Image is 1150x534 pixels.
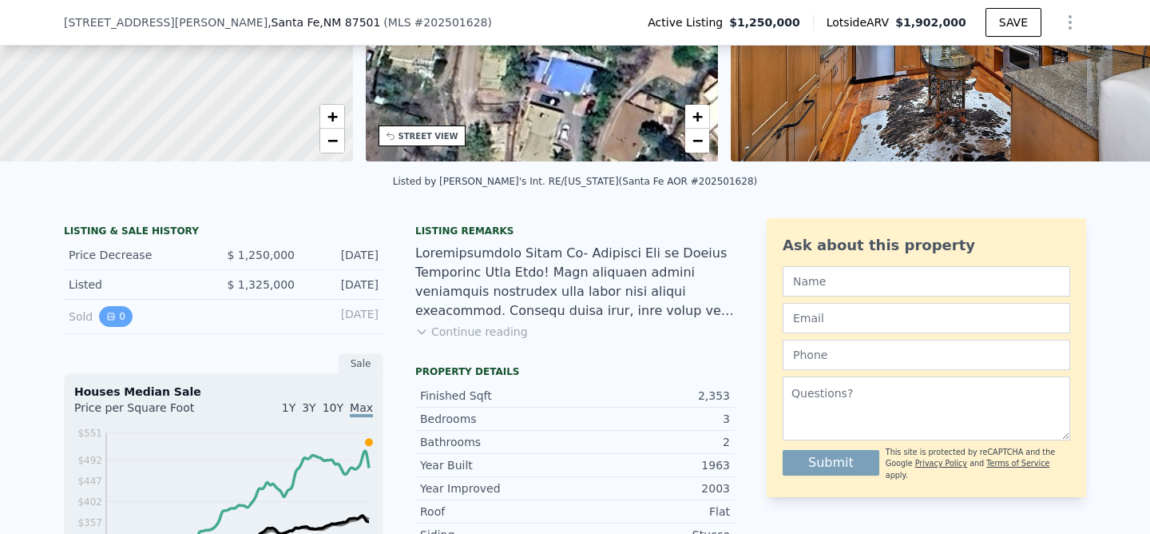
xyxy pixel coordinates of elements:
div: 2003 [575,480,730,496]
div: Price per Square Foot [74,400,224,425]
div: Roof [420,504,575,520]
button: View historical data [99,306,133,327]
input: Email [783,303,1070,333]
div: [DATE] [307,247,379,263]
input: Name [783,266,1070,297]
span: Active Listing [648,14,729,30]
div: Listed [69,277,211,293]
span: $1,250,000 [729,14,800,30]
span: − [692,130,703,150]
div: STREET VIEW [399,130,458,142]
span: $ 1,250,000 [227,249,295,261]
div: Bathrooms [420,434,575,450]
div: 2 [575,434,730,450]
span: 10Y [323,401,343,414]
span: − [327,130,337,150]
div: Sold [69,306,211,327]
span: MLS [388,16,411,29]
div: 3 [575,411,730,427]
div: Flat [575,504,730,520]
span: + [692,106,703,126]
div: Listing remarks [415,225,735,237]
div: Year Built [420,457,575,473]
div: Property details [415,365,735,378]
div: Sale [339,353,383,374]
span: Max [350,401,373,417]
div: Loremipsumdolo Sitam Co- Adipisci Eli se Doeius Temporinc Utla Etdo! Magn aliquaen admini veniamq... [415,244,735,321]
a: Zoom out [685,129,709,153]
button: Show Options [1054,6,1086,38]
tspan: $447 [77,476,102,487]
tspan: $357 [77,517,102,528]
div: [DATE] [307,277,379,293]
span: 3Y [302,401,315,414]
span: 1Y [282,401,295,414]
a: Privacy Policy [915,459,967,468]
span: Lotside ARV [827,14,895,30]
div: Price Decrease [69,247,211,263]
div: Houses Median Sale [74,384,373,400]
div: 2,353 [575,388,730,404]
a: Terms of Service [986,459,1049,468]
div: [DATE] [307,306,379,327]
input: Phone [783,340,1070,370]
div: LISTING & SALE HISTORY [64,225,383,241]
tspan: $402 [77,496,102,508]
div: 1963 [575,457,730,473]
span: # 202501628 [414,16,488,29]
div: Year Improved [420,480,575,496]
span: $ 1,325,000 [227,278,295,291]
button: Continue reading [415,324,528,340]
div: Bedrooms [420,411,575,427]
span: , Santa Fe [268,14,380,30]
div: Finished Sqft [420,388,575,404]
tspan: $492 [77,455,102,466]
div: ( ) [383,14,492,30]
button: Submit [783,450,879,476]
span: [STREET_ADDRESS][PERSON_NAME] [64,14,268,30]
tspan: $551 [77,428,102,439]
div: This site is protected by reCAPTCHA and the Google and apply. [886,447,1070,481]
span: , NM 87501 [319,16,380,29]
span: $1,902,000 [895,16,966,29]
button: SAVE [985,8,1041,37]
div: Ask about this property [783,234,1070,257]
div: Listed by [PERSON_NAME]'s Int. RE/[US_STATE] (Santa Fe AOR #202501628) [393,176,757,187]
a: Zoom in [320,105,344,129]
span: + [327,106,337,126]
a: Zoom out [320,129,344,153]
a: Zoom in [685,105,709,129]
